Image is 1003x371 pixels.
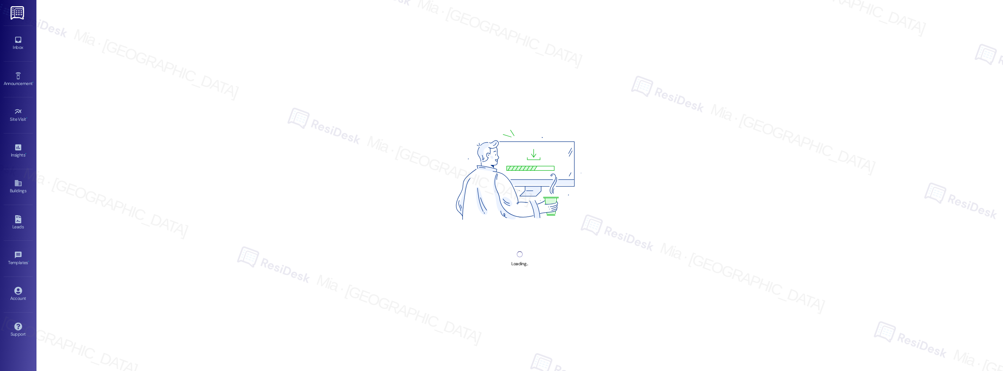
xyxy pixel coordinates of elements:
a: Inbox [4,34,33,53]
span: • [28,259,29,264]
span: • [32,80,34,85]
a: Buildings [4,177,33,197]
a: Leads [4,213,33,233]
a: Insights • [4,141,33,161]
a: Account [4,285,33,304]
a: Support [4,320,33,340]
div: Loading... [511,260,528,268]
img: ResiDesk Logo [11,6,26,20]
a: Site Visit • [4,105,33,125]
span: • [26,116,27,121]
span: • [25,151,26,156]
a: Templates • [4,249,33,268]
